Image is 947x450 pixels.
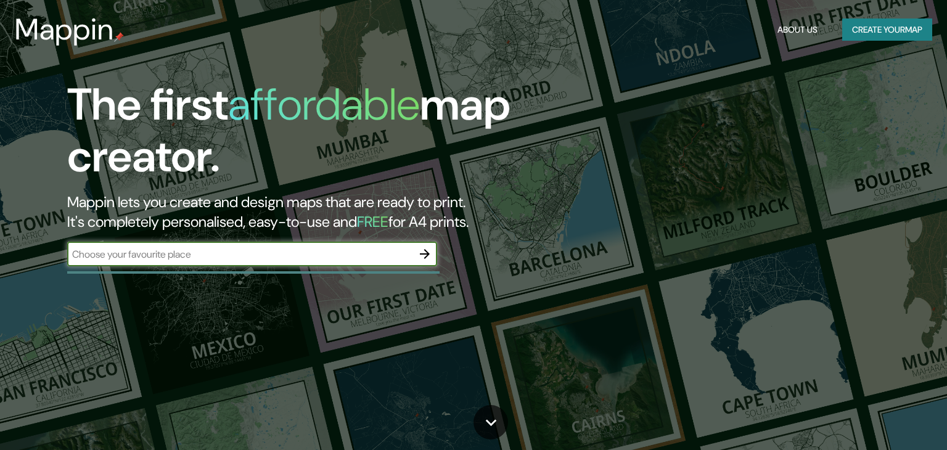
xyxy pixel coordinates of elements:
[15,12,114,47] h3: Mappin
[842,18,932,41] button: Create yourmap
[67,192,541,232] h2: Mappin lets you create and design maps that are ready to print. It's completely personalised, eas...
[773,18,822,41] button: About Us
[114,32,124,42] img: mappin-pin
[67,79,541,192] h1: The first map creator.
[357,212,388,231] h5: FREE
[228,76,420,133] h1: affordable
[67,247,412,261] input: Choose your favourite place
